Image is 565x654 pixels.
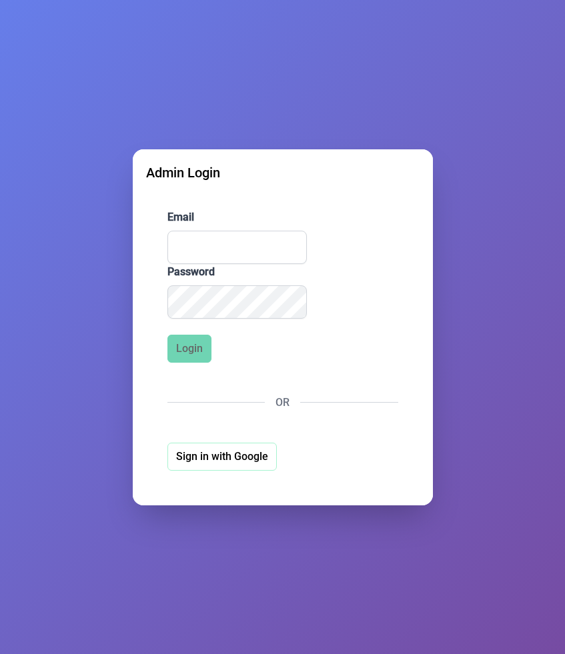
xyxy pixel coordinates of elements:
[146,163,420,183] div: Admin Login
[167,209,398,225] label: Email
[167,335,211,363] button: Login
[167,264,398,280] label: Password
[167,395,398,411] div: OR
[176,341,203,357] span: Login
[167,443,277,471] button: Sign in with Google
[176,449,268,465] span: Sign in with Google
